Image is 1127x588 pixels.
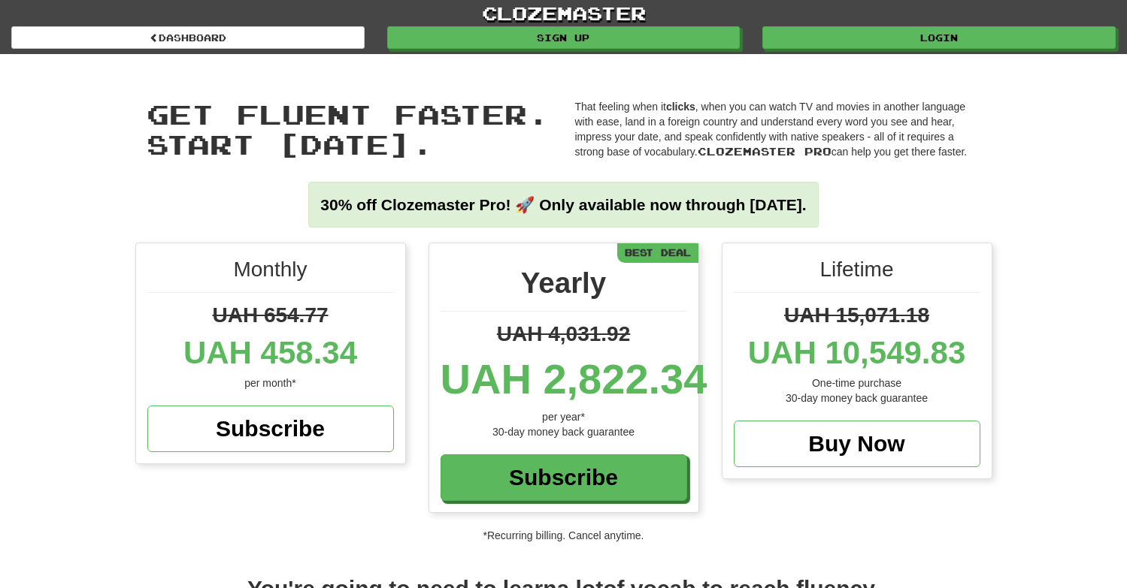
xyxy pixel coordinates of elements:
div: 30-day money back guarantee [441,424,687,439]
div: One-time purchase [734,375,980,390]
span: Get fluent faster. Start [DATE]. [147,98,550,160]
div: Lifetime [734,255,980,293]
div: UAH 458.34 [147,330,394,375]
strong: 30% off Clozemaster Pro! 🚀 Only available now through [DATE]. [320,196,806,213]
div: Monthly [147,255,394,293]
div: per year* [441,409,687,424]
div: UAH 10,549.83 [734,330,980,375]
span: UAH 4,031.92 [497,322,630,345]
div: per month* [147,375,394,390]
span: UAH 654.77 [212,303,328,327]
a: Subscribe [147,406,394,452]
a: Dashboard [11,26,365,49]
a: Subscribe [441,454,687,501]
span: UAH 15,071.18 [784,303,929,327]
a: Login [762,26,1116,49]
strong: clicks [666,101,695,113]
a: Buy Now [734,421,980,467]
div: Best Deal [617,243,698,262]
span: Clozemaster Pro [698,145,832,158]
a: Sign up [387,26,741,49]
div: Yearly [441,262,687,312]
p: That feeling when it , when you can watch TV and movies in another language with ease, land in a ... [575,99,981,159]
div: 30-day money back guarantee [734,390,980,406]
div: UAH 2,822.34 [441,349,687,409]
